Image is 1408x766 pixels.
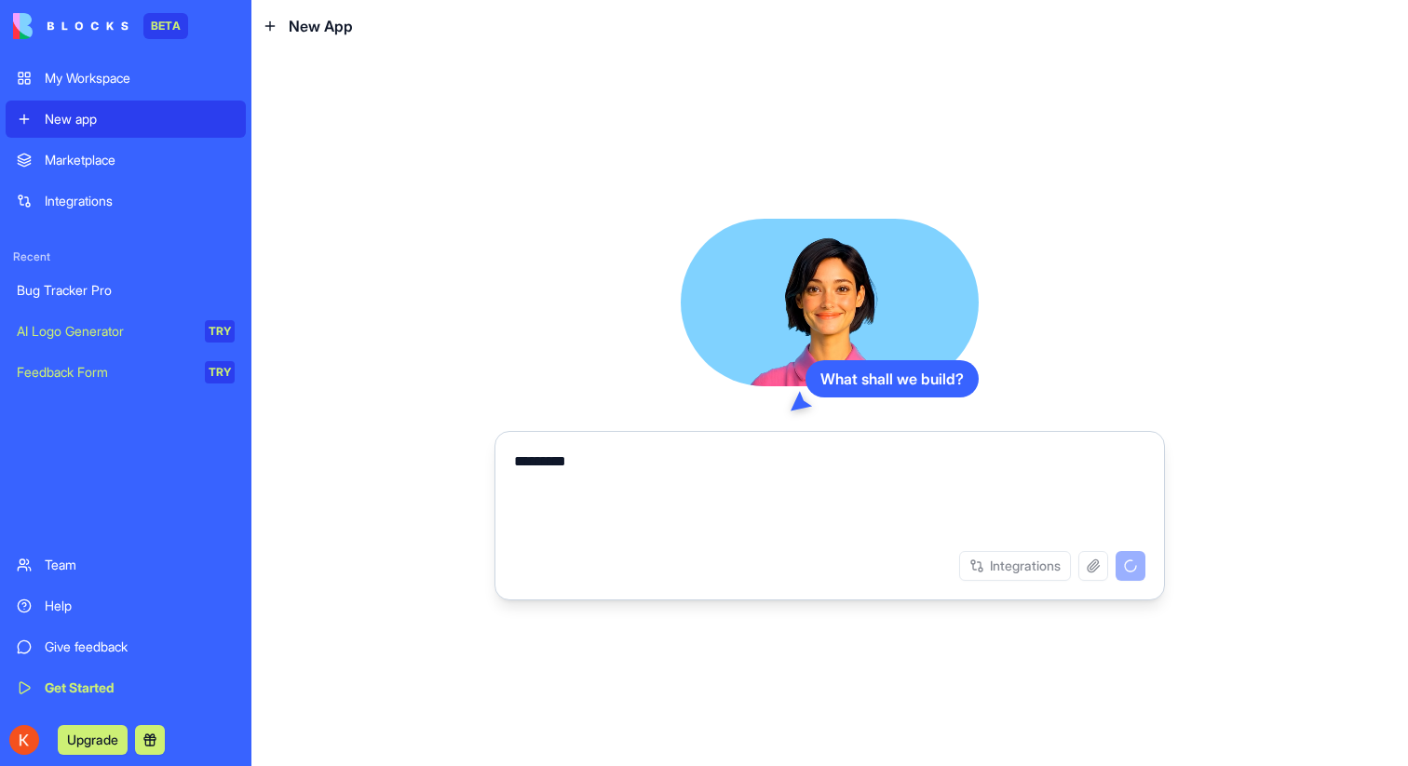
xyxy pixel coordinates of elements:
div: Help [45,597,235,615]
div: Give feedback [45,638,235,656]
div: Feedback Form [17,363,192,382]
div: New app [45,110,235,128]
div: Team [45,556,235,574]
a: Help [6,587,246,625]
button: Upgrade [58,725,128,755]
div: TRY [205,320,235,343]
div: Marketplace [45,151,235,169]
a: Team [6,546,246,584]
a: Upgrade [58,730,128,748]
div: What shall we build? [806,360,979,397]
a: My Workspace [6,60,246,97]
a: Give feedback [6,628,246,665]
a: Bug Tracker Pro [6,272,246,309]
img: logo [13,13,129,39]
span: New App [289,15,353,37]
a: New app [6,101,246,138]
a: Marketplace [6,141,246,179]
div: Integrations [45,192,235,210]
a: BETA [13,13,188,39]
div: My Workspace [45,69,235,87]
a: Integrations [6,182,246,220]
a: Feedback FormTRY [6,354,246,391]
div: Bug Tracker Pro [17,281,235,300]
div: BETA [143,13,188,39]
span: Recent [6,249,246,264]
div: TRY [205,361,235,383]
a: AI Logo GeneratorTRY [6,313,246,350]
div: Get Started [45,679,235,697]
a: Get Started [6,669,246,706]
img: ACg8ocIVa_k3WfaI2pBGCuNWJmIx22VNZScK3g9GMh_B9AuF_XAPOw=s96-c [9,725,39,755]
div: AI Logo Generator [17,322,192,341]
